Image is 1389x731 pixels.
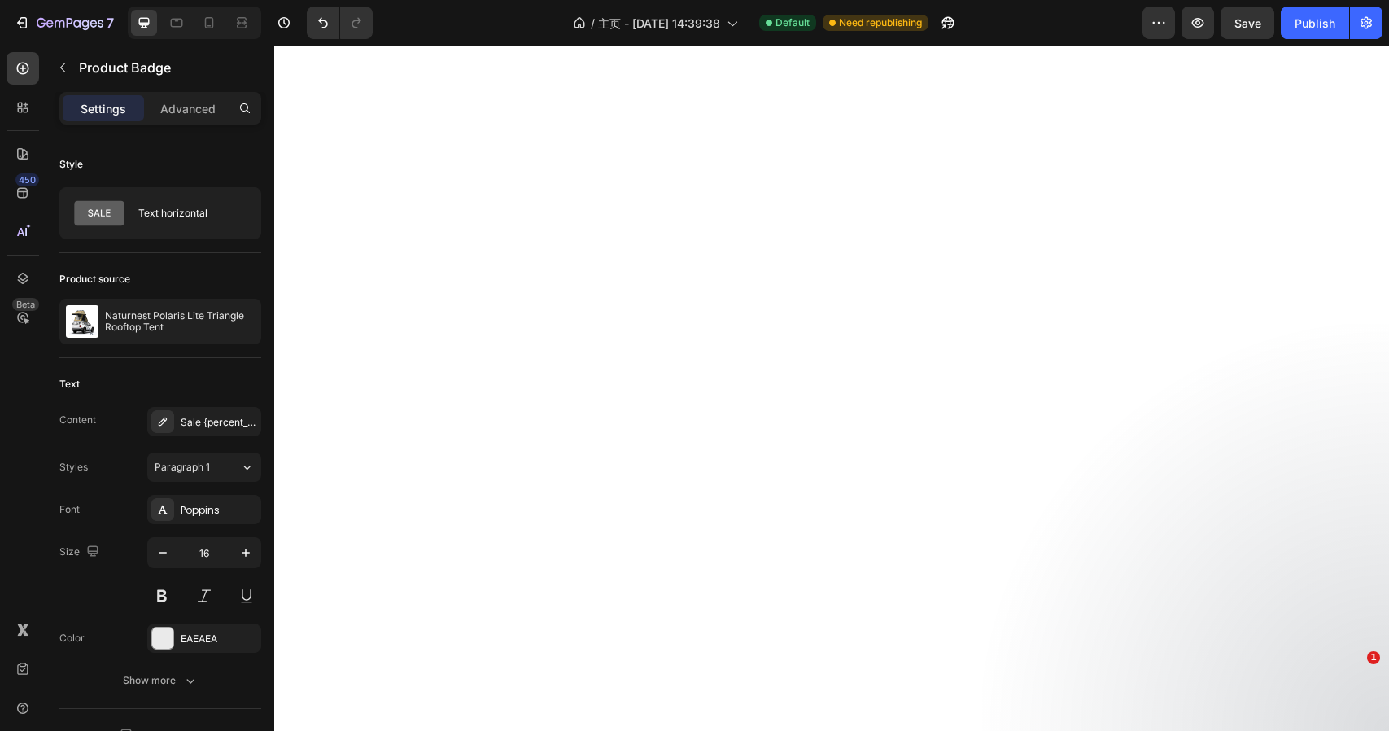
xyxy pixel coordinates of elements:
[107,13,114,33] p: 7
[775,15,810,30] span: Default
[1367,651,1380,664] span: 1
[123,672,199,689] div: Show more
[1221,7,1274,39] button: Save
[591,15,595,32] span: /
[1334,676,1373,715] iframe: Intercom live chat
[59,502,80,517] div: Font
[1295,15,1335,32] div: Publish
[15,173,39,186] div: 450
[59,631,85,646] div: Color
[181,415,257,430] div: Sale {percent_discount} off
[147,453,261,482] button: Paragraph 1
[138,195,238,232] div: Text horizontal
[59,666,261,695] button: Show more
[59,272,130,287] div: Product source
[1281,7,1349,39] button: Publish
[181,632,257,646] div: EAEAEA
[181,503,257,518] div: Poppins
[79,58,255,77] p: Product Badge
[160,100,216,117] p: Advanced
[59,413,96,427] div: Content
[598,15,720,32] span: 主页 - [DATE] 14:39:38
[59,377,80,392] div: Text
[66,305,98,338] img: product feature img
[839,15,922,30] span: Need republishing
[59,460,88,475] div: Styles
[274,46,1389,731] iframe: Design area
[1234,16,1261,30] span: Save
[307,7,373,39] div: Undo/Redo
[155,460,210,475] span: Paragraph 1
[59,157,83,172] div: Style
[105,310,255,333] p: Naturnest Polaris Lite Triangle Rooftop Tent
[81,100,126,117] p: Settings
[7,7,121,39] button: 7
[59,541,103,563] div: Size
[12,298,39,311] div: Beta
